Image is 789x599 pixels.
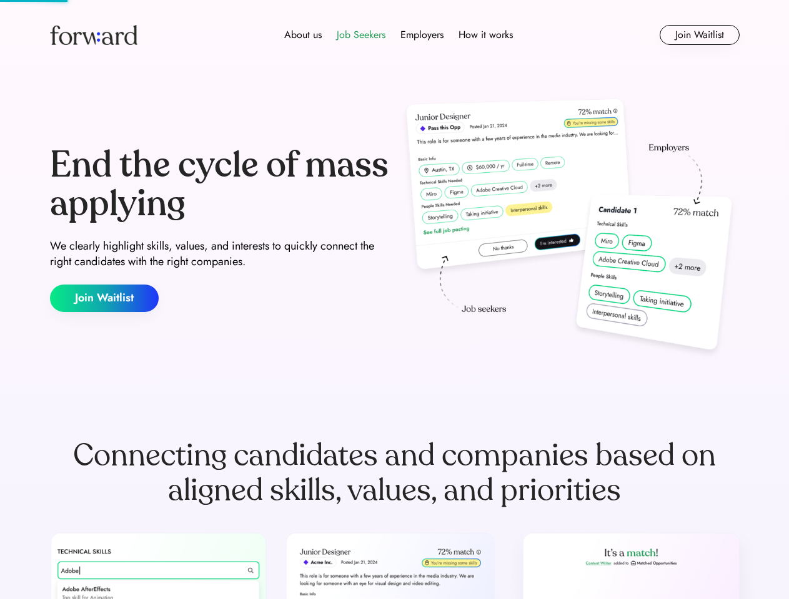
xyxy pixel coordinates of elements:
[50,25,137,45] img: Forward logo
[660,25,740,45] button: Join Waitlist
[284,27,322,42] div: About us
[50,285,159,312] button: Join Waitlist
[50,238,390,270] div: We clearly highlight skills, values, and interests to quickly connect the right candidates with t...
[400,95,740,363] img: hero-image.png
[337,27,385,42] div: Job Seekers
[400,27,444,42] div: Employers
[50,438,740,508] div: Connecting candidates and companies based on aligned skills, values, and priorities
[459,27,513,42] div: How it works
[50,146,390,223] div: End the cycle of mass applying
